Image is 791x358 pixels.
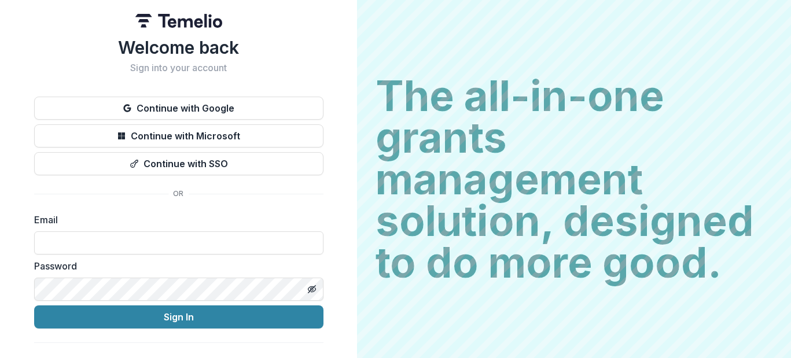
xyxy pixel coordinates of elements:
button: Sign In [34,305,323,329]
label: Password [34,259,317,273]
h2: Sign into your account [34,62,323,73]
img: Temelio [135,14,222,28]
h1: Welcome back [34,37,323,58]
button: Continue with Microsoft [34,124,323,147]
button: Toggle password visibility [303,280,321,298]
button: Continue with Google [34,97,323,120]
button: Continue with SSO [34,152,323,175]
label: Email [34,213,317,227]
